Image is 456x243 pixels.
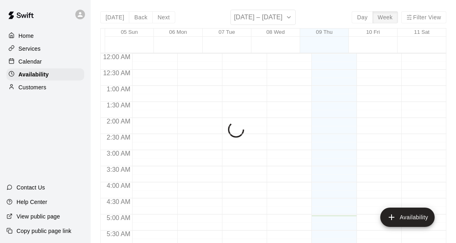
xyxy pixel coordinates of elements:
button: 11 Sat [414,29,430,35]
button: 09 Thu [316,29,332,35]
a: Customers [6,81,84,93]
button: add [380,208,435,227]
a: Availability [6,68,84,80]
p: Contact Us [17,183,45,192]
span: 3:00 AM [105,150,133,157]
p: Services [19,45,41,53]
span: 2:30 AM [105,134,133,141]
span: 2:00 AM [105,118,133,125]
span: 12:00 AM [101,54,133,60]
span: 1:00 AM [105,86,133,93]
p: Copy public page link [17,227,71,235]
span: 5:30 AM [105,231,133,237]
p: View public page [17,212,60,220]
span: 1:30 AM [105,102,133,109]
span: 3:30 AM [105,166,133,173]
p: Customers [19,83,46,91]
a: Calendar [6,56,84,68]
span: 4:00 AM [105,182,133,189]
button: 08 Wed [266,29,285,35]
a: Home [6,30,84,42]
span: 4:30 AM [105,198,133,205]
button: 05 Sun [121,29,138,35]
button: 06 Mon [169,29,187,35]
p: Calendar [19,58,42,66]
span: 5:00 AM [105,214,133,221]
span: 12:30 AM [101,70,133,76]
p: Help Center [17,198,47,206]
p: Home [19,32,34,40]
p: Availability [19,70,49,78]
button: 10 Fri [366,29,380,35]
a: Services [6,43,84,55]
button: 07 Tue [219,29,235,35]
